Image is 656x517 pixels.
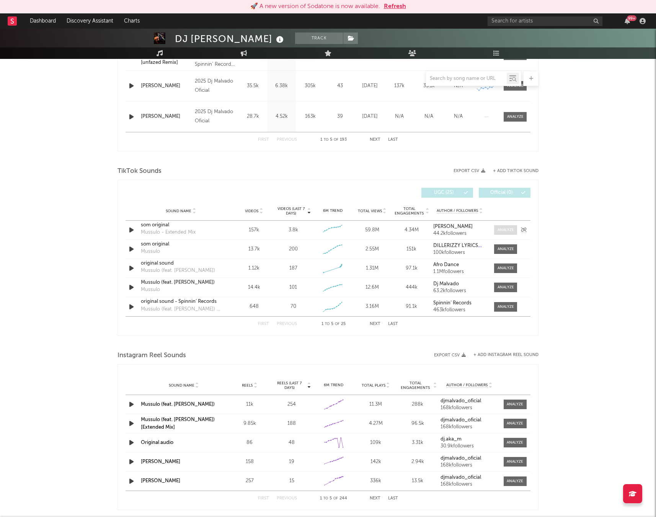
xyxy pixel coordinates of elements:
[394,303,429,311] div: 91.1k
[433,301,472,306] strong: Spinnin’ Records
[394,226,429,234] div: 4.34M
[315,208,351,214] div: 6M Trend
[273,458,311,466] div: 19
[326,113,353,120] div: 39
[433,262,459,267] strong: Afro Dance
[273,381,306,390] span: Reels (last 7 days)
[357,420,395,428] div: 4.27M
[141,286,160,294] div: Mussulo
[323,497,328,500] span: to
[399,420,437,428] div: 96.5k
[433,281,459,286] strong: Dj Malvado
[258,138,269,142] button: First
[441,398,481,403] strong: djmalvado_oficial
[354,284,390,291] div: 12.6M
[354,226,390,234] div: 59.8M
[433,224,486,229] a: [PERSON_NAME]
[245,209,258,213] span: Videos
[315,382,353,388] div: 6M Trend
[289,245,298,253] div: 200
[399,401,437,408] div: 288k
[437,208,478,213] span: Author / Followers
[258,496,269,501] button: First
[312,135,354,145] div: 1 5 193
[273,477,311,485] div: 15
[441,456,498,461] a: djmalvado_oficial
[388,496,398,501] button: Last
[273,401,311,408] div: 254
[166,209,191,213] span: Sound Name
[141,248,160,255] div: Mussulo
[333,497,338,500] span: of
[269,113,294,120] div: 4.52k
[370,138,380,142] button: Next
[370,496,380,501] button: Next
[433,269,486,275] div: 1.1M followers
[357,458,395,466] div: 142k
[394,284,429,291] div: 444k
[141,279,221,286] a: Mussulo (feat. [PERSON_NAME])
[433,301,486,306] a: Spinnin’ Records
[441,418,498,423] a: djmalvado_oficial
[441,398,498,404] a: djmalvado_oficial
[433,288,486,294] div: 63.2k followers
[277,496,297,501] button: Previous
[399,381,432,390] span: Total Engagements
[230,401,269,408] div: 11k
[61,13,119,29] a: Discovery Assistant
[387,113,412,120] div: N/A
[627,15,636,21] div: 99 +
[493,169,539,173] button: + Add TikTok Sound
[454,169,485,173] button: Export CSV
[433,231,486,236] div: 44.2k followers
[117,351,186,360] span: Instagram Reel Sounds
[141,306,221,313] div: Mussulo (feat. [PERSON_NAME]) - Extended Mix
[169,383,194,388] span: Sound Name
[289,284,297,291] div: 101
[433,262,486,268] a: Afro Dance
[273,420,311,428] div: 188
[441,463,498,468] div: 168k followers
[141,260,221,267] a: original sound
[441,418,481,423] strong: djmalvado_oficial
[399,477,437,485] div: 13.5k
[240,113,265,120] div: 28.7k
[433,281,486,287] a: Dj Malvado
[394,245,429,253] div: 151k
[289,265,297,272] div: 187
[141,229,196,236] div: Mussulo - Extended Mix
[433,243,490,248] strong: DILLERIZZY LYRICS🎶🎧
[290,303,296,311] div: 70
[141,113,191,120] div: [PERSON_NAME]
[236,284,272,291] div: 14.4k
[473,353,539,357] button: + Add Instagram Reel Sound
[141,298,221,306] a: original sound - Spinnin’ Records
[295,33,343,44] button: Track
[141,459,180,464] a: [PERSON_NAME]
[357,113,383,120] div: [DATE]
[441,482,498,487] div: 168k followers
[625,18,630,24] button: 99+
[445,113,471,120] div: N/A
[441,437,498,442] a: dj.aka_m
[230,420,269,428] div: 9.85k
[119,13,145,29] a: Charts
[354,245,390,253] div: 2.55M
[370,322,380,326] button: Next
[446,383,488,388] span: Author / Followers
[250,2,380,11] div: 🚀 A new version of Sodatone is now available.
[426,190,462,195] span: UGC ( 25 )
[298,113,323,120] div: 163k
[230,439,269,447] div: 86
[358,209,382,213] span: Total Views
[230,477,269,485] div: 257
[141,221,221,229] a: som original
[277,322,297,326] button: Previous
[236,303,272,311] div: 648
[441,456,481,461] strong: djmalvado_oficial
[421,188,473,198] button: UGC(25)
[273,439,311,447] div: 48
[441,424,498,430] div: 168k followers
[277,138,297,142] button: Previous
